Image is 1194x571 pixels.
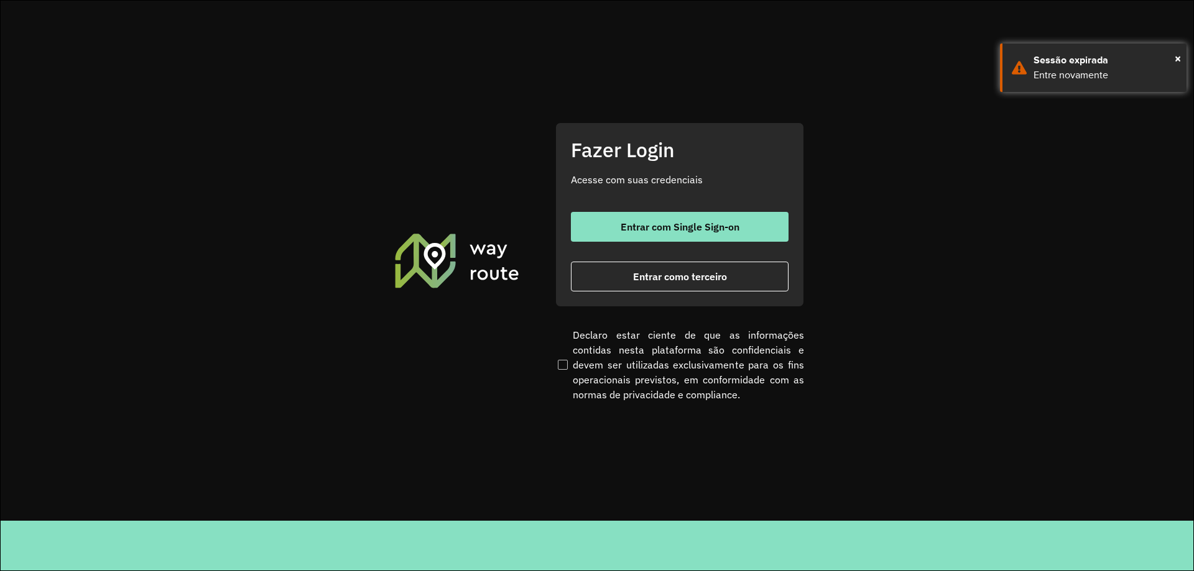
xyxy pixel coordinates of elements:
button: button [571,262,789,291]
p: Acesse com suas credenciais [571,172,789,187]
img: Roteirizador AmbevTech [393,232,521,289]
span: × [1175,49,1181,68]
button: button [571,212,789,242]
label: Declaro estar ciente de que as informações contidas nesta plataforma são confidenciais e devem se... [555,327,804,402]
div: Entre novamente [1034,68,1177,83]
span: Entrar como terceiro [633,272,727,281]
h2: Fazer Login [571,138,789,162]
button: Close [1175,49,1181,68]
div: Sessão expirada [1034,53,1177,68]
span: Entrar com Single Sign-on [621,222,739,232]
